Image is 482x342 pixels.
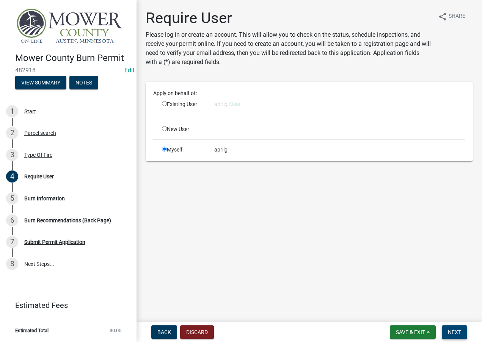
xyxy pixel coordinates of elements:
[110,328,121,333] span: $0.00
[124,67,135,74] a: Edit
[6,105,18,117] div: 1
[6,192,18,205] div: 5
[209,146,471,154] div: aprilg
[6,170,18,183] div: 4
[151,325,177,339] button: Back
[15,76,66,89] button: View Summary
[24,196,65,201] div: Burn Information
[432,9,471,24] button: shareShare
[146,30,432,67] p: Please log-in or create an account. This will allow you to check on the status, schedule inspecti...
[15,8,124,45] img: Mower County, Minnesota
[15,53,130,64] h4: Mower County Burn Permit
[442,325,467,339] button: Next
[24,152,52,158] div: Type Of Fire
[156,125,209,133] div: New User
[157,329,171,335] span: Back
[180,325,214,339] button: Discard
[24,109,36,114] div: Start
[15,67,121,74] span: 482918
[396,329,425,335] span: Save & Exit
[15,328,49,333] span: Estimated Total
[148,89,471,97] div: Apply on behalf of:
[448,329,461,335] span: Next
[6,149,18,161] div: 3
[156,100,209,113] div: Existing User
[24,218,111,223] div: Burn Recommendations (Back Page)
[438,12,447,21] i: share
[6,298,124,313] a: Estimated Fees
[24,239,85,245] div: Submit Permit Application
[6,258,18,270] div: 8
[15,80,66,86] wm-modal-confirm: Summary
[6,214,18,226] div: 6
[449,12,465,21] span: Share
[69,76,98,89] button: Notes
[6,236,18,248] div: 7
[390,325,436,339] button: Save & Exit
[156,146,209,154] div: Myself
[24,130,56,136] div: Parcel search
[124,67,135,74] wm-modal-confirm: Edit Application Number
[6,127,18,139] div: 2
[69,80,98,86] wm-modal-confirm: Notes
[146,9,432,27] h1: Require User
[24,174,54,179] div: Require User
